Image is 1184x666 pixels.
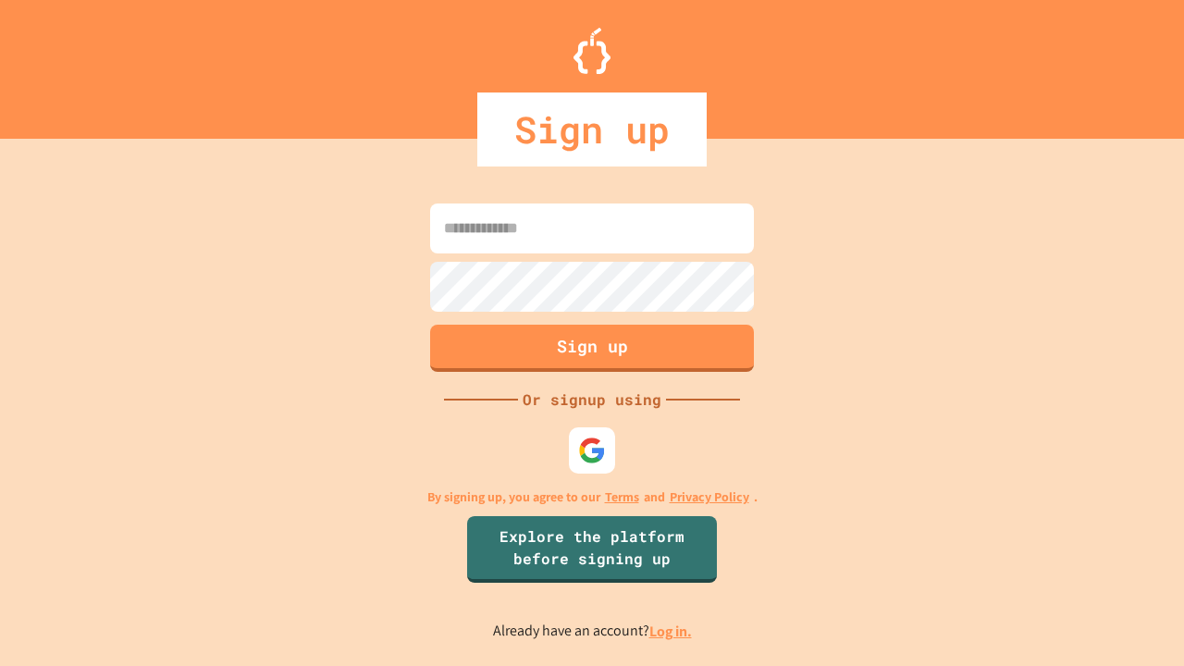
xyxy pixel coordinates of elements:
[467,516,717,583] a: Explore the platform before signing up
[430,325,754,372] button: Sign up
[493,620,692,643] p: Already have an account?
[649,622,692,641] a: Log in.
[670,487,749,507] a: Privacy Policy
[605,487,639,507] a: Terms
[427,487,758,507] p: By signing up, you agree to our and .
[518,388,666,411] div: Or signup using
[477,92,707,166] div: Sign up
[578,437,606,464] img: google-icon.svg
[573,28,610,74] img: Logo.svg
